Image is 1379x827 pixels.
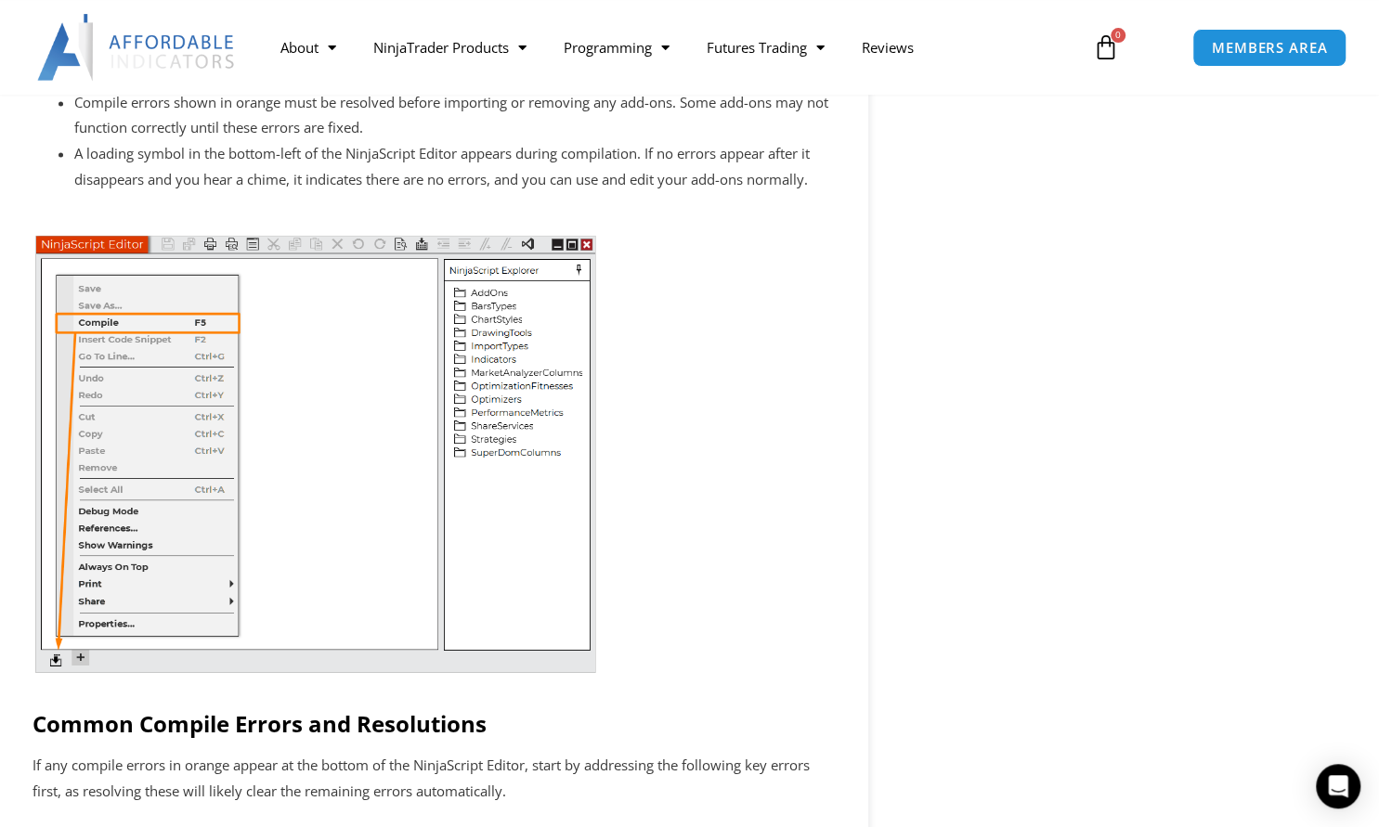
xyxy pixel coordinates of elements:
[74,90,836,142] li: Compile errors shown in orange must be resolved before importing or removing any add-ons. Some ad...
[688,26,843,69] a: Futures Trading
[74,141,836,193] li: A loading symbol in the bottom-left of the NinjaScript Editor appears during compilation. If no e...
[262,26,355,69] a: About
[545,26,688,69] a: Programming
[1192,29,1347,67] a: MEMBERS AREA
[33,232,598,675] img: rtaImage
[843,26,932,69] a: Reviews
[262,26,1075,69] nav: Menu
[355,26,545,69] a: NinjaTrader Products
[1212,41,1328,55] span: MEMBERS AREA
[33,752,836,804] p: If any compile errors in orange appear at the bottom of the NinjaScript Editor, start by addressi...
[37,14,237,81] img: LogoAI | Affordable Indicators – NinjaTrader
[33,708,836,737] h2: Common Compile Errors and Resolutions
[1065,20,1147,74] a: 0
[1316,764,1360,808] div: Open Intercom Messenger
[1111,28,1125,43] span: 0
